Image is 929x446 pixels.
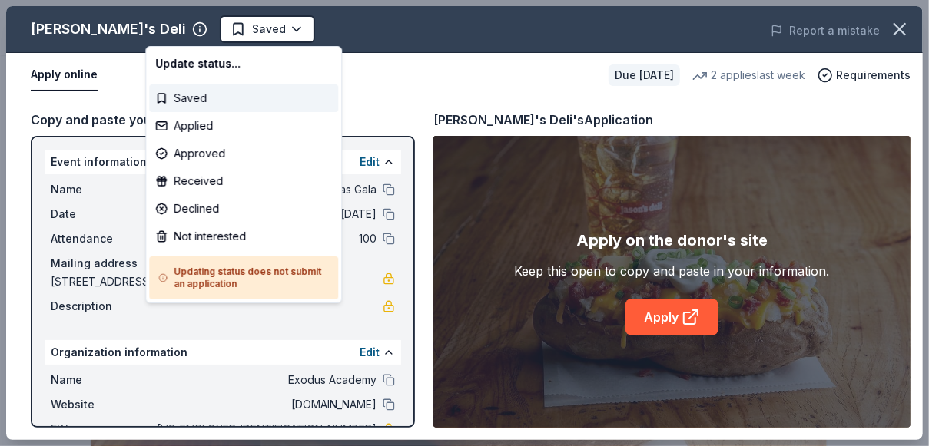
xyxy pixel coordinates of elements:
div: Update status... [149,50,338,78]
h5: Updating status does not submit an application [158,266,329,290]
div: Approved [149,140,338,167]
div: Not interested [149,223,338,250]
div: Applied [149,112,338,140]
div: Received [149,167,338,195]
div: Declined [149,195,338,223]
span: Christmas Gala [176,18,258,37]
div: Saved [149,84,338,112]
